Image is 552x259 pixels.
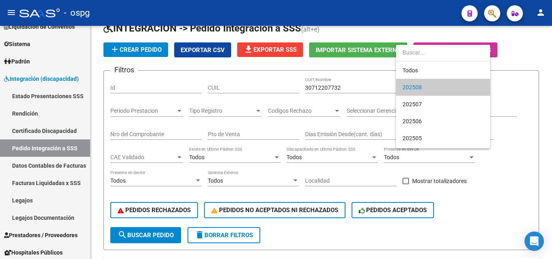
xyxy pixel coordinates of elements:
[396,44,490,61] input: dropdown search
[402,135,422,141] span: 202505
[525,232,544,251] div: Open Intercom Messenger
[402,62,484,79] span: Todos
[402,101,422,107] span: 202507
[402,118,422,124] span: 202506
[402,84,422,91] span: 202508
